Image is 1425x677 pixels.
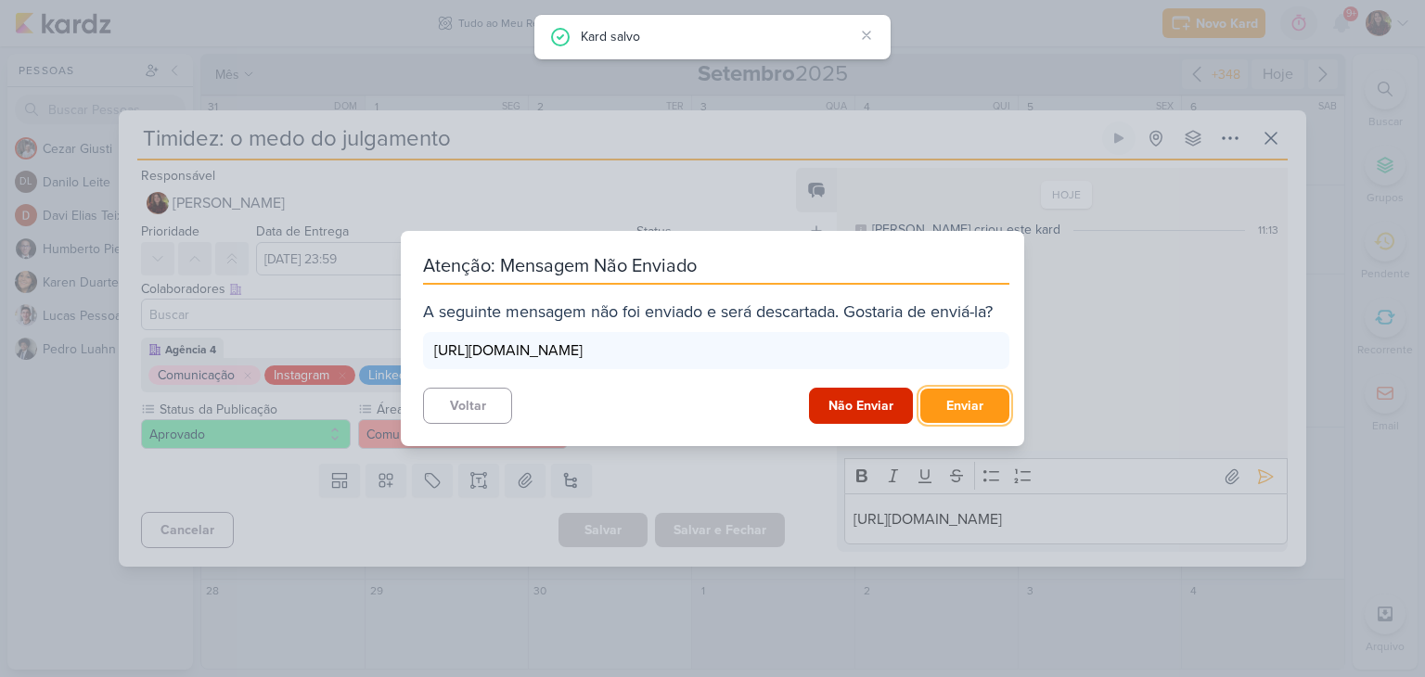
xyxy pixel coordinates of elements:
div: A seguinte mensagem não foi enviado e será descartada. Gostaria de enviá-la? [423,300,1009,325]
div: Kard salvo [581,26,854,46]
div: Atenção: Mensagem Não Enviado [423,253,1009,285]
p: [URL][DOMAIN_NAME] [434,339,998,362]
button: Não Enviar [809,388,913,424]
button: Enviar [920,389,1009,423]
